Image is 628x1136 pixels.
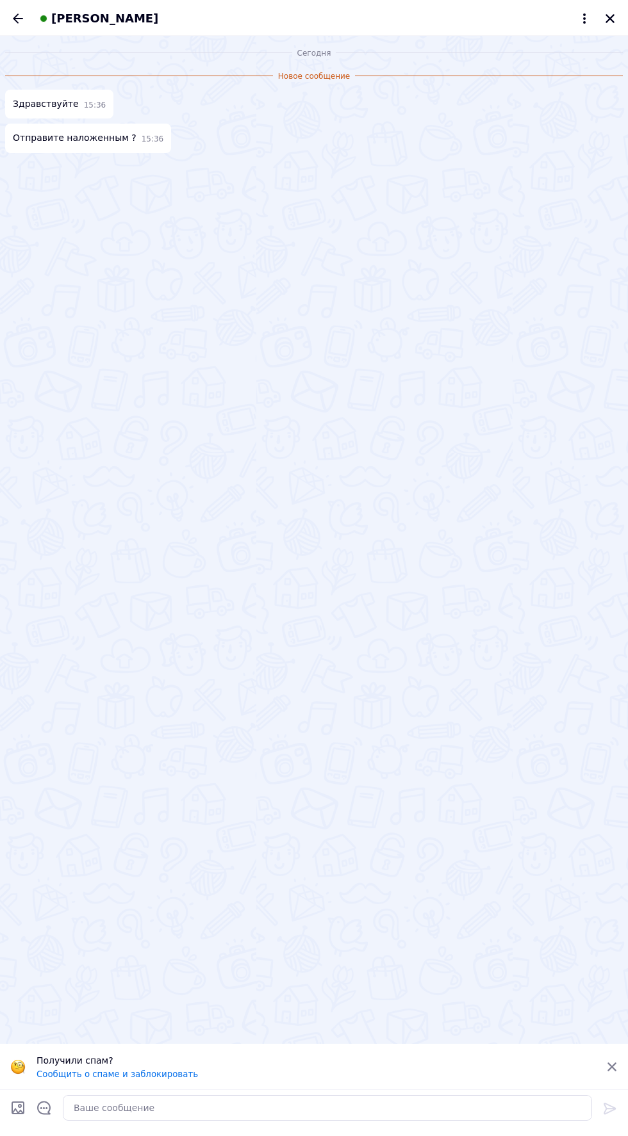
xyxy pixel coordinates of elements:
span: 15:36 12.08.2025 [84,100,106,111]
span: Отправите наложенным ? [13,131,136,145]
span: 15:36 12.08.2025 [142,134,164,145]
button: Назад [10,11,26,26]
span: Здравствуйте [13,97,79,111]
button: Сообщить о спаме и заблокировать [37,1069,198,1079]
span: [PERSON_NAME] [51,10,158,27]
div: 12.08.2025 [5,46,623,59]
button: Закрыть [602,11,618,26]
button: Открыть шаблоны ответов [36,1099,53,1116]
span: Сегодня [292,48,336,59]
img: :face_with_monocle: [10,1059,26,1075]
p: Получили спам? [37,1054,599,1067]
button: [PERSON_NAME] [36,10,592,27]
span: Новое сообщение [273,71,355,82]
